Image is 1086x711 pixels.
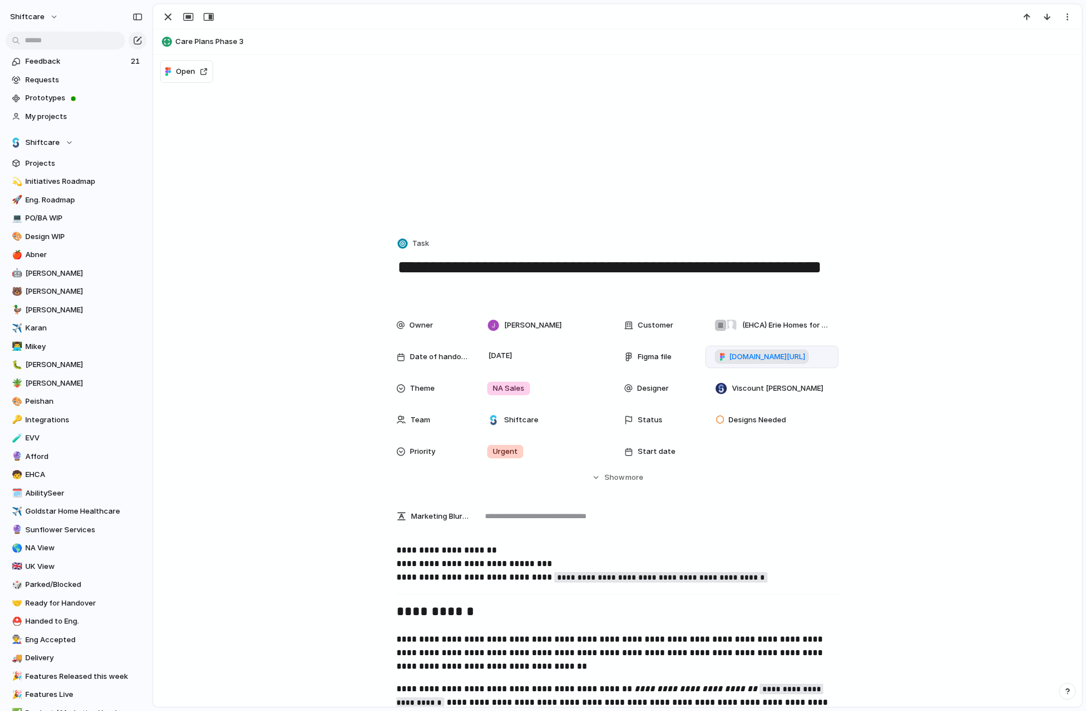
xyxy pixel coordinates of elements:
[12,505,20,518] div: ✈️
[10,634,21,646] button: 👨‍🏭
[493,383,524,394] span: NA Sales
[10,432,21,444] button: 🧪
[10,378,21,389] button: 🪴
[742,320,829,331] span: (EHCA) Erie Homes for Children and Adults , You Me and the Community
[6,320,147,337] a: ✈️Karan
[6,448,147,465] a: 🔮Afford
[12,413,20,426] div: 🔑
[6,302,147,319] a: 🦆[PERSON_NAME]
[25,92,143,104] span: Prototypes
[25,323,143,334] span: Karan
[410,446,435,457] span: Priority
[25,396,143,407] span: Peishan
[25,176,143,187] span: Initiatives Roadmap
[25,137,60,148] span: Shiftcare
[25,634,143,646] span: Eng Accepted
[12,487,20,500] div: 🗓️
[10,249,21,260] button: 🍎
[395,236,432,252] button: Task
[10,341,21,352] button: 👨‍💻
[6,283,147,300] a: 🐻[PERSON_NAME]
[10,671,21,682] button: 🎉
[160,60,213,83] button: Open
[715,350,809,364] a: [DOMAIN_NAME][URL]
[10,561,21,572] button: 🇬🇧
[6,631,147,648] div: 👨‍🏭Eng Accepted
[410,383,435,394] span: Theme
[6,108,147,125] a: My projects
[412,238,429,249] span: Task
[10,268,21,279] button: 🤖
[6,375,147,392] a: 🪴[PERSON_NAME]
[10,396,21,407] button: 🎨
[6,173,147,190] div: 💫Initiatives Roadmap
[10,542,21,554] button: 🌎
[638,414,663,426] span: Status
[12,267,20,280] div: 🤖
[12,340,20,353] div: 👨‍💻
[729,414,786,426] span: Designs Needed
[12,578,20,591] div: 🎲
[25,488,143,499] span: AbilitySeer
[25,598,143,609] span: Ready for Handover
[12,395,20,408] div: 🎨
[6,613,147,630] div: ⛑️Handed to Eng.
[10,213,21,224] button: 💻
[12,615,20,628] div: ⛑️
[25,268,143,279] span: [PERSON_NAME]
[638,351,672,363] span: Figma file
[6,522,147,538] div: 🔮Sunflower Services
[6,210,147,227] a: 💻PO/BA WIP
[410,414,430,426] span: Team
[6,246,147,263] div: 🍎Abner
[25,195,143,206] span: Eng. Roadmap
[504,414,538,426] span: Shiftcare
[12,230,20,243] div: 🎨
[729,351,805,363] span: [DOMAIN_NAME][URL]
[6,412,147,429] a: 🔑Integrations
[411,511,469,522] span: Marketing Blurb (15-20 Words)
[12,469,20,482] div: 🧒
[6,540,147,557] a: 🌎NA View
[10,323,21,334] button: ✈️
[6,228,147,245] a: 🎨Design WIP
[10,451,21,462] button: 🔮
[25,561,143,572] span: UK View
[25,432,143,444] span: EVV
[12,633,20,646] div: 👨‍🏭
[6,650,147,666] div: 🚚Delivery
[396,467,838,488] button: Showmore
[625,472,643,483] span: more
[25,378,143,389] span: [PERSON_NAME]
[6,430,147,447] div: 🧪EVV
[638,320,673,331] span: Customer
[25,249,143,260] span: Abner
[485,349,515,363] span: [DATE]
[10,616,21,627] button: ⛑️
[604,472,625,483] span: Show
[6,192,147,209] a: 🚀Eng. Roadmap
[6,393,147,410] div: 🎨Peishan
[10,231,21,242] button: 🎨
[25,304,143,316] span: [PERSON_NAME]
[12,652,20,665] div: 🚚
[176,66,195,77] span: Open
[6,686,147,703] div: 🎉Features Live
[12,359,20,372] div: 🐛
[12,432,20,445] div: 🧪
[25,158,143,169] span: Projects
[10,488,21,499] button: 🗓️
[6,503,147,520] a: ✈️Goldstar Home Healthcare
[6,576,147,593] a: 🎲Parked/Blocked
[12,597,20,610] div: 🤝
[6,72,147,89] a: Requests
[12,560,20,573] div: 🇬🇧
[25,689,143,700] span: Features Live
[6,338,147,355] a: 👨‍💻Mikey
